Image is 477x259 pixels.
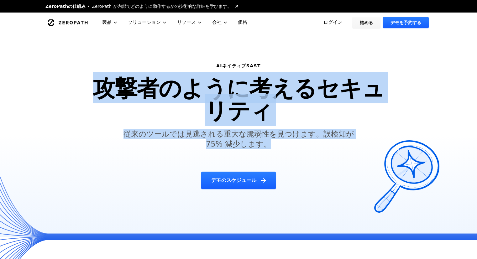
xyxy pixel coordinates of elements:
[238,19,247,25] font: 価格
[45,4,86,9] font: ZeroPathの仕組み
[323,19,342,25] font: ログイン
[391,20,421,25] font: デモを予約する
[211,177,256,183] font: デモのスケジュール
[216,63,261,68] font: AIネイティブSAST
[172,13,207,32] button: リソース
[45,3,239,9] a: ZeroPathの仕組みZeroPath が内部でどのように動作するかの技術的な詳細を学びます。
[212,19,222,25] font: 会社
[233,13,252,32] a: 価格
[316,17,350,28] a: ログイン
[207,13,233,32] button: 会社
[38,13,439,32] nav: グローバル
[360,20,373,25] font: 始める
[177,19,196,25] font: リソース
[123,13,172,32] button: ソリューション
[352,17,380,28] a: 始める
[123,130,354,148] font: 従来のツールでは見逃される重大な脆弱性を見つけます。誤検知が 75% 減少します。
[201,172,276,189] a: デモのスケジュール
[92,4,231,9] font: ZeroPath が内部でどのように動作するかの技術的な詳細を学びます。
[383,17,429,28] a: デモを予約する
[128,19,161,25] font: ソリューション
[102,19,112,25] font: 製品
[97,13,123,32] button: 製品
[93,72,385,126] font: 攻撃者のように考えるセキュリティ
